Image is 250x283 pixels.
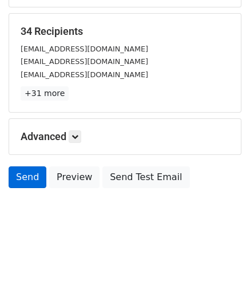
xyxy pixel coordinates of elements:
a: Preview [49,166,100,188]
a: Send [9,166,46,188]
h5: 34 Recipients [21,25,229,38]
h5: Advanced [21,130,229,143]
small: [EMAIL_ADDRESS][DOMAIN_NAME] [21,45,148,53]
iframe: Chat Widget [193,228,250,283]
a: +31 more [21,86,69,101]
a: Send Test Email [102,166,189,188]
small: [EMAIL_ADDRESS][DOMAIN_NAME] [21,57,148,66]
small: [EMAIL_ADDRESS][DOMAIN_NAME] [21,70,148,79]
